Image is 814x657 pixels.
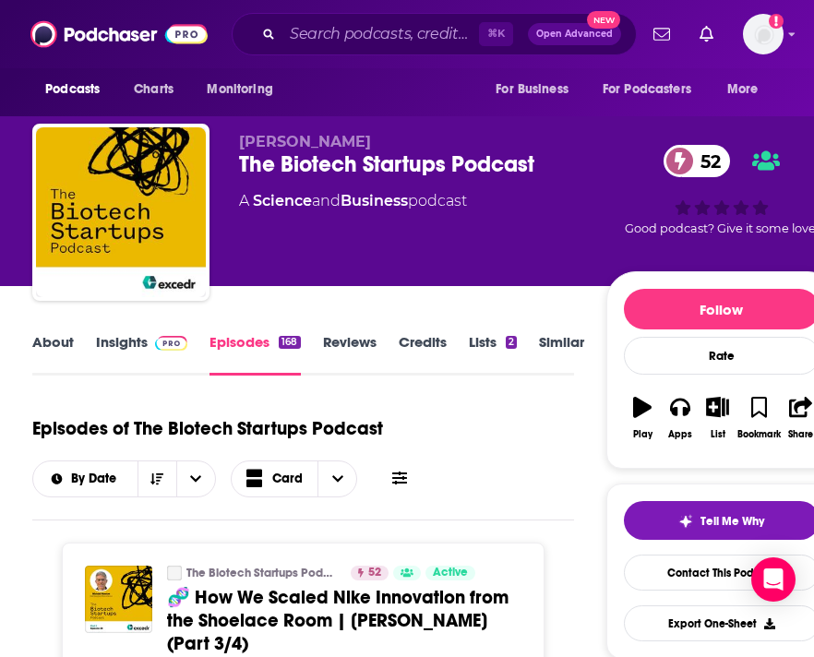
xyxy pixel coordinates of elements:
div: Bookmark [737,429,781,440]
img: tell me why sparkle [678,514,693,529]
span: Podcasts [45,77,100,102]
span: Monitoring [207,77,272,102]
span: 52 [682,145,730,177]
a: 52 [351,566,389,580]
a: Science [253,192,312,209]
button: Choose View [231,460,358,497]
button: Sort Direction [138,461,176,496]
button: open menu [33,472,138,485]
span: Active [433,564,468,582]
a: The Biotech Startups Podcast [167,566,182,580]
span: By Date [71,472,123,485]
button: Show profile menu [743,14,784,54]
img: Podchaser - Follow, Share and Rate Podcasts [30,17,208,52]
span: and [312,192,341,209]
a: The Biotech Startups Podcast [186,566,339,580]
img: The Biotech Startups Podcast [36,127,206,297]
a: Episodes168 [209,333,300,376]
button: Play [624,385,662,451]
a: Reviews [323,333,377,376]
span: Open Advanced [536,30,613,39]
img: User Profile [743,14,784,54]
span: [PERSON_NAME] [239,133,371,150]
span: 52 [368,564,381,582]
a: Lists2 [469,333,517,376]
div: Search podcasts, credits, & more... [232,13,637,55]
a: Show notifications dropdown [646,18,677,50]
a: 52 [664,145,730,177]
div: A podcast [239,190,467,212]
a: 🧬 How We Scaled Nike Innovation from the Shoelace Room | [PERSON_NAME] (Part 3/4) [167,586,521,655]
a: Credits [399,333,447,376]
button: Open AdvancedNew [528,23,621,45]
button: open menu [714,72,782,107]
button: Apps [662,385,700,451]
button: open menu [194,72,296,107]
div: List [711,429,725,440]
a: About [32,333,74,376]
img: 🧬 How We Scaled Nike Innovation from the Shoelace Room | Michael Newton (Part 3/4) [85,566,152,633]
div: Share [788,429,813,440]
span: For Podcasters [603,77,691,102]
div: Play [633,429,652,440]
button: Bookmark [736,385,782,451]
span: New [587,11,620,29]
svg: Add a profile image [769,14,784,29]
img: Podchaser Pro [155,336,187,351]
a: InsightsPodchaser Pro [96,333,187,376]
span: Logged in as notablypr2 [743,14,784,54]
input: Search podcasts, credits, & more... [282,19,479,49]
span: Card [272,472,303,485]
div: Open Intercom Messenger [751,557,796,602]
a: Show notifications dropdown [692,18,721,50]
button: List [699,385,736,451]
button: open menu [483,72,592,107]
a: Business [341,192,408,209]
button: open menu [32,72,124,107]
h2: Choose List sort [32,460,216,497]
button: open menu [591,72,718,107]
span: Tell Me Why [700,514,764,529]
span: ⌘ K [479,22,513,46]
div: 2 [506,336,517,349]
a: Charts [122,72,185,107]
span: More [727,77,759,102]
div: Apps [668,429,692,440]
button: open menu [176,461,215,496]
div: 168 [279,336,300,349]
a: Similar [539,333,584,376]
span: 🧬 How We Scaled Nike Innovation from the Shoelace Room | [PERSON_NAME] (Part 3/4) [167,586,509,655]
h1: Episodes of The Biotech Startups Podcast [32,417,383,440]
a: Active [425,566,475,580]
span: For Business [496,77,569,102]
span: Charts [134,77,174,102]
